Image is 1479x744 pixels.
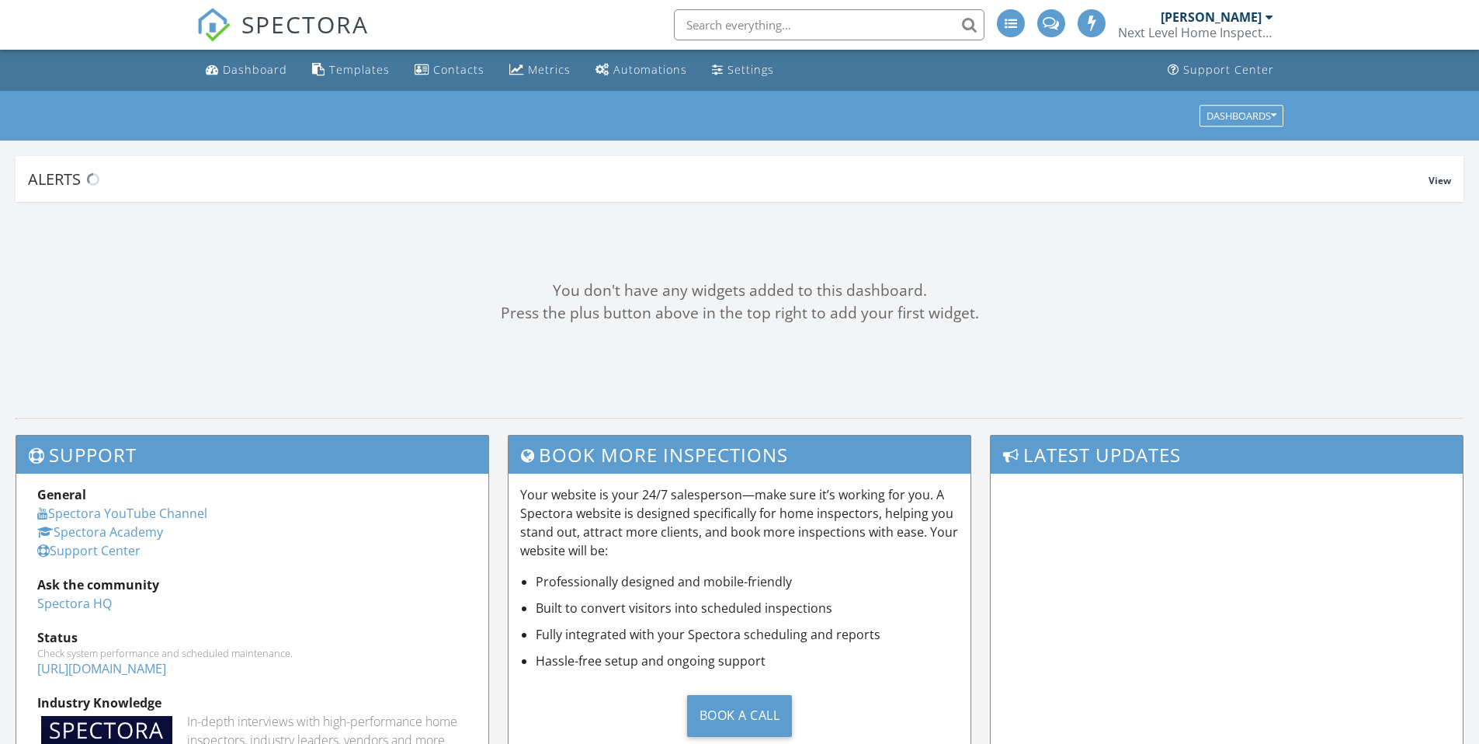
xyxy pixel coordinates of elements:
div: [PERSON_NAME] [1161,9,1262,25]
strong: General [37,486,86,503]
a: Templates [306,56,396,85]
div: Dashboard [223,62,287,77]
div: Support Center [1183,62,1274,77]
div: Book a Call [687,695,793,737]
div: Dashboards [1206,110,1276,121]
img: The Best Home Inspection Software - Spectora [196,8,231,42]
div: Industry Knowledge [37,694,467,712]
a: Settings [706,56,780,85]
li: Professionally designed and mobile-friendly [536,572,960,591]
div: Check system performance and scheduled maintenance. [37,647,467,659]
a: Spectora Academy [37,523,163,541]
div: Press the plus button above in the top right to add your first widget. [16,302,1463,325]
div: Metrics [528,62,571,77]
button: Dashboards [1200,105,1283,127]
div: Status [37,628,467,647]
div: Automations [613,62,687,77]
a: SPECTORA [196,21,369,54]
a: Support Center [1161,56,1280,85]
a: Dashboard [200,56,293,85]
div: Contacts [433,62,484,77]
a: Contacts [408,56,491,85]
a: Spectora YouTube Channel [37,505,207,522]
div: You don't have any widgets added to this dashboard. [16,280,1463,302]
p: Your website is your 24/7 salesperson—make sure it’s working for you. A Spectora website is desig... [520,485,960,560]
a: Support Center [37,542,141,559]
a: Spectora HQ [37,595,112,612]
li: Hassle-free setup and ongoing support [536,652,960,670]
a: Metrics [503,56,577,85]
span: SPECTORA [241,8,369,40]
div: Next Level Home Inspections [1118,25,1273,40]
h3: Support [16,436,488,474]
a: [URL][DOMAIN_NAME] [37,660,166,677]
div: Settings [727,62,774,77]
span: View [1429,174,1451,187]
div: Alerts [28,169,1429,189]
div: Ask the community [37,575,467,594]
div: Templates [329,62,390,77]
li: Fully integrated with your Spectora scheduling and reports [536,625,960,644]
h3: Book More Inspections [509,436,971,474]
h3: Latest Updates [991,436,1463,474]
a: Automations (Advanced) [589,56,693,85]
li: Built to convert visitors into scheduled inspections [536,599,960,617]
input: Search everything... [674,9,984,40]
